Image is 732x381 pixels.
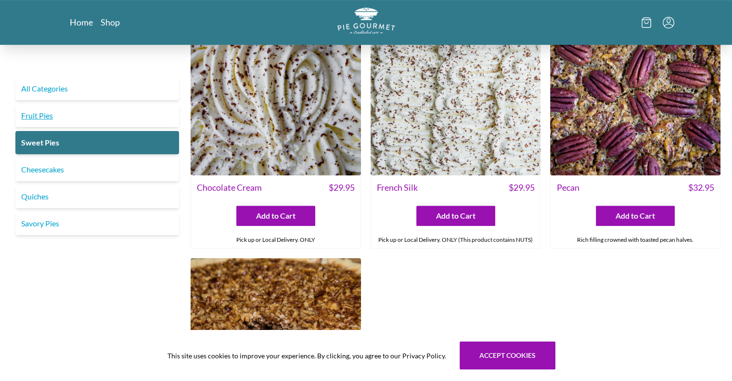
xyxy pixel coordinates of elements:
[197,181,262,194] span: Chocolate Cream
[556,181,579,194] span: Pecan
[508,181,534,194] span: $ 29.95
[329,181,355,194] span: $ 29.95
[616,210,655,222] span: Add to Cart
[15,212,179,235] a: Savory Pies
[436,210,475,222] span: Add to Cart
[551,232,720,248] div: Rich filling crowned with toasted pecan halves.
[688,181,714,194] span: $ 32.95
[371,5,541,176] img: French Silk
[167,351,446,361] span: This site uses cookies to improve your experience. By clicking, you agree to our Privacy Policy.
[15,185,179,208] a: Quiches
[460,342,555,369] button: Accept cookies
[101,16,120,28] a: Shop
[256,210,295,222] span: Add to Cart
[15,158,179,181] a: Cheesecakes
[191,232,360,248] div: Pick up or Local Delivery. ONLY
[337,8,395,37] a: Logo
[337,8,395,34] img: logo
[70,16,93,28] a: Home
[15,104,179,127] a: Fruit Pies
[236,206,315,226] button: Add to Cart
[550,5,720,176] img: Pecan
[416,206,495,226] button: Add to Cart
[15,131,179,154] a: Sweet Pies
[377,181,418,194] span: French Silk
[663,17,674,28] button: Menu
[15,77,179,100] a: All Categories
[191,5,361,176] img: Chocolate Cream
[371,232,540,248] div: Pick up or Local Delivery. ONLY (This product contains NUTS)
[596,206,675,226] button: Add to Cart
